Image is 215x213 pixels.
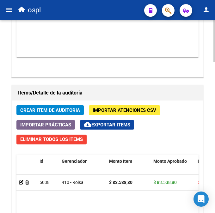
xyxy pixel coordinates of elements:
datatable-header-cell: Monto Item [107,155,151,182]
span: Eliminar Todos los Items [20,137,83,142]
mat-icon: cloud_download [84,121,91,128]
button: Exportar Items [80,120,134,130]
strong: $ 83.538,80 [109,180,132,185]
button: Eliminar Todos los Items [16,135,87,144]
button: Importar Prácticas [16,120,75,130]
span: Monto Aprobado [153,159,187,164]
span: Exportar Items [84,122,130,128]
span: $ 83.538,80 [153,180,177,185]
h1: Items/Detalle de la auditoría [18,88,197,98]
span: Gerenciador [62,159,87,164]
mat-icon: menu [5,6,13,14]
div: Open Intercom Messenger [193,192,209,207]
mat-icon: person [202,6,210,14]
datatable-header-cell: Gerenciador [59,155,107,182]
span: 5038 [40,180,50,185]
span: ospl [28,3,41,17]
datatable-header-cell: Id [37,155,59,182]
button: Crear Item de Auditoria [16,105,84,115]
span: Monto Item [109,159,132,164]
span: $ 0,00 [198,180,210,185]
span: Id [40,159,43,164]
span: Importar Prácticas [20,122,71,128]
datatable-header-cell: Monto Aprobado [151,155,195,182]
span: 410 - Roisa [62,180,83,185]
button: Importar Atenciones CSV [89,105,160,115]
span: Crear Item de Auditoria [20,107,80,113]
span: Importar Atenciones CSV [93,107,156,113]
